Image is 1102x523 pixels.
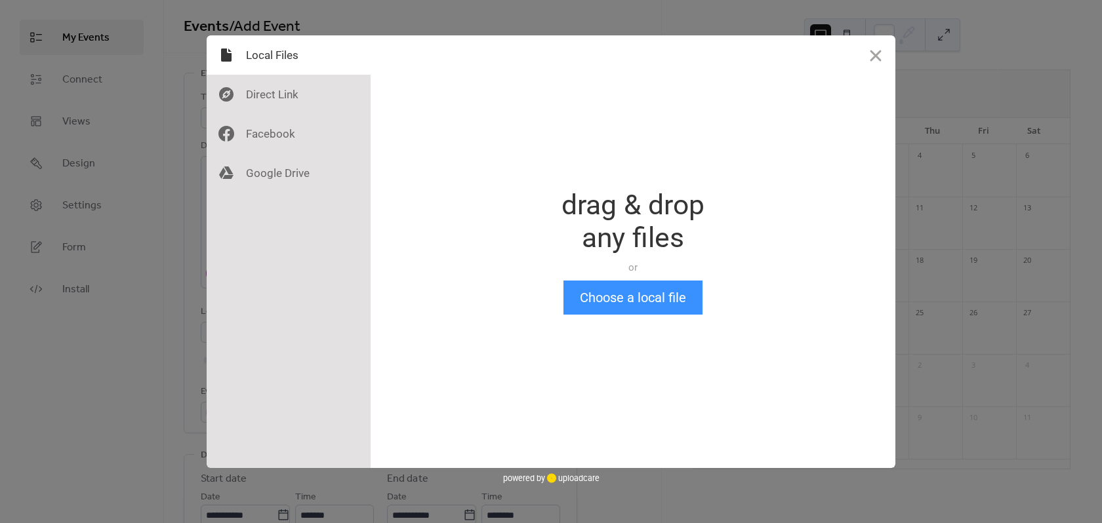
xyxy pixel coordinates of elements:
[561,261,704,274] div: or
[856,35,895,75] button: Close
[207,35,371,75] div: Local Files
[545,473,600,483] a: uploadcare
[561,189,704,254] div: drag & drop any files
[503,468,600,488] div: powered by
[207,114,371,153] div: Facebook
[563,281,703,315] button: Choose a local file
[207,75,371,114] div: Direct Link
[207,153,371,193] div: Google Drive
